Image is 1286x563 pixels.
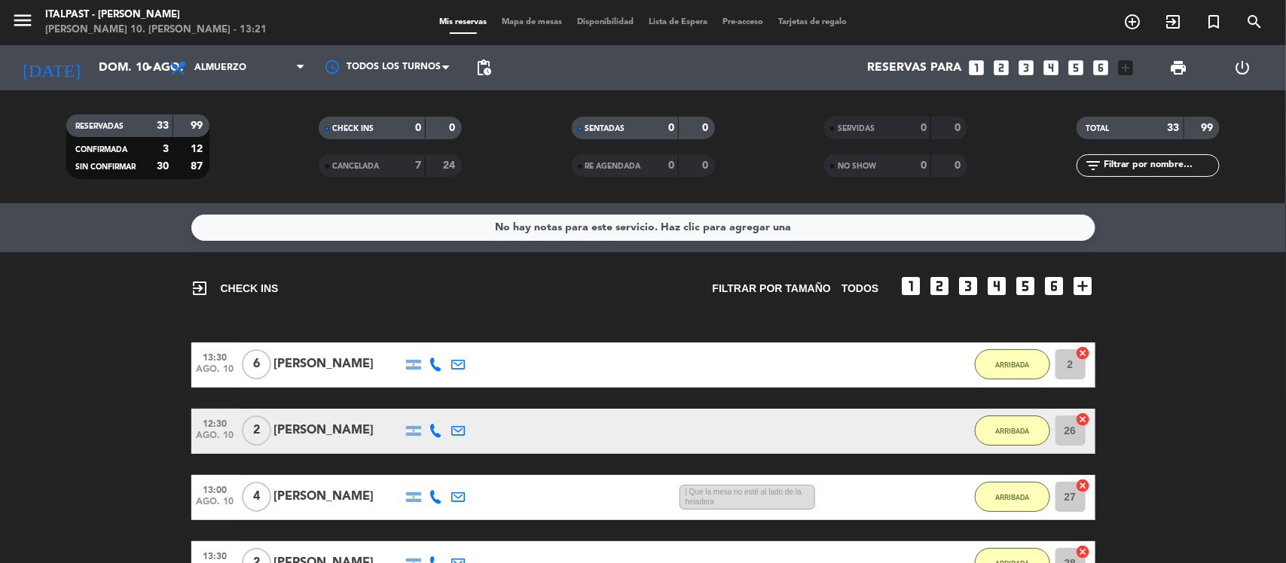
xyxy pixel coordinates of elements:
[75,123,124,130] span: RESERVADAS
[1017,58,1037,78] i: looks_3
[194,62,246,73] span: Almuerzo
[838,163,876,170] span: NO SHOW
[415,123,421,133] strong: 0
[1076,345,1091,361] i: cancel
[1092,58,1111,78] i: looks_6
[995,361,1029,369] span: ARRIBADA
[975,415,1050,446] button: ARRIBADA
[842,280,879,297] span: TODOS
[921,160,927,171] strong: 0
[1169,59,1187,77] span: print
[992,58,1012,78] i: looks_two
[1211,45,1275,90] div: LOG OUT
[1076,412,1091,427] i: cancel
[45,8,267,23] div: Italpast - [PERSON_NAME]
[75,146,127,154] span: CONFIRMADA
[668,123,674,133] strong: 0
[1233,59,1251,77] i: power_settings_new
[75,163,136,171] span: SIN CONFIRMAR
[585,125,625,132] span: SENTADAS
[1168,123,1180,133] strong: 33
[1205,13,1223,31] i: turned_in_not
[668,160,674,171] strong: 0
[1086,125,1109,132] span: TOTAL
[11,9,34,37] button: menu
[191,279,209,297] i: exit_to_app
[838,125,875,132] span: SERVIDAS
[702,160,711,171] strong: 0
[191,279,279,297] span: CHECK INS
[1123,13,1141,31] i: add_circle_outline
[163,144,169,154] strong: 3
[274,487,402,507] div: [PERSON_NAME]
[197,480,234,498] span: 13:00
[432,18,494,26] span: Mis reservas
[1076,478,1091,493] i: cancel
[191,120,206,131] strong: 99
[928,274,952,298] i: looks_two
[921,123,927,133] strong: 0
[140,59,158,77] i: arrow_drop_down
[1076,544,1091,559] i: cancel
[1042,58,1061,78] i: looks_4
[242,415,271,446] span: 2
[1102,157,1219,174] input: Filtrar por nombre...
[242,482,271,512] span: 4
[680,485,815,510] span: | Que la mesa no esté al lado de la heladera
[1014,274,1038,298] i: looks_5
[1164,13,1182,31] i: exit_to_app
[157,161,169,172] strong: 30
[475,59,493,77] span: pending_actions
[995,427,1029,435] span: ARRIBADA
[191,144,206,154] strong: 12
[585,163,641,170] span: RE AGENDADA
[197,497,234,514] span: ago. 10
[713,280,831,297] span: Filtrar por tamaño
[1071,274,1095,298] i: add_box
[197,414,234,431] span: 12:30
[1202,123,1217,133] strong: 99
[197,364,234,382] span: ago. 10
[570,18,641,26] span: Disponibilidad
[242,349,271,379] span: 6
[444,160,459,171] strong: 24
[771,18,854,26] span: Tarjetas de regalo
[1084,157,1102,175] i: filter_list
[967,58,987,78] i: looks_one
[494,18,570,26] span: Mapa de mesas
[11,9,34,32] i: menu
[450,123,459,133] strong: 0
[191,161,206,172] strong: 87
[955,160,964,171] strong: 0
[975,349,1050,379] button: ARRIBADA
[1245,13,1263,31] i: search
[332,125,374,132] span: CHECK INS
[985,274,1010,298] i: looks_4
[197,348,234,365] span: 13:30
[157,120,169,131] strong: 33
[1116,58,1136,78] i: add_box
[45,23,267,38] div: [PERSON_NAME] 10. [PERSON_NAME] - 13:21
[274,421,402,440] div: [PERSON_NAME]
[1043,274,1067,298] i: looks_6
[1067,58,1086,78] i: looks_5
[955,123,964,133] strong: 0
[495,219,791,236] div: No hay notas para este servicio. Haz clic para agregar una
[868,61,962,75] span: Reservas para
[702,123,711,133] strong: 0
[900,274,924,298] i: looks_one
[332,163,379,170] span: CANCELADA
[975,482,1050,512] button: ARRIBADA
[197,431,234,448] span: ago. 10
[415,160,421,171] strong: 7
[995,493,1029,501] span: ARRIBADA
[957,274,981,298] i: looks_3
[641,18,715,26] span: Lista de Espera
[274,355,402,374] div: [PERSON_NAME]
[11,51,91,84] i: [DATE]
[715,18,771,26] span: Pre-acceso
